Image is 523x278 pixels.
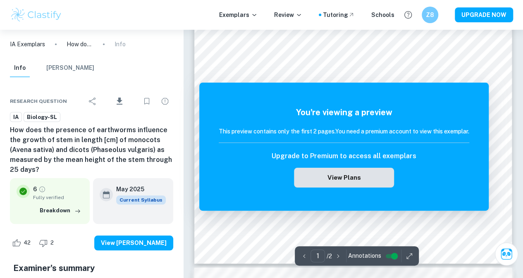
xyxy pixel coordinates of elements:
a: Schools [371,10,394,19]
h5: Examiner's summary [13,262,170,274]
span: 42 [19,239,35,247]
span: 2 [46,239,58,247]
a: IA Exemplars [10,40,45,49]
a: Biology-SL [24,112,60,122]
div: Dislike [37,236,58,249]
a: Grade fully verified [38,185,46,193]
h6: Upgrade to Premium to access all exemplars [272,151,416,161]
div: Share [84,93,101,109]
p: 6 [33,185,37,194]
h6: This preview contains only the first 2 pages. You need a premium account to view this exemplar. [219,127,469,136]
p: How does the presence of earthworms influence the growth of stem in length [cm] of monocots (Aven... [67,40,93,49]
p: Info [115,40,126,49]
button: Breakdown [38,204,83,217]
button: UPGRADE NOW [455,7,513,22]
span: IA [10,113,21,121]
p: / 2 [327,252,332,261]
h5: You're viewing a preview [219,106,469,119]
p: Review [274,10,302,19]
button: View [PERSON_NAME] [94,235,173,250]
button: Help and Feedback [401,8,415,22]
button: Ask Clai [495,242,518,266]
span: Research question [10,97,67,105]
button: Info [10,59,30,77]
a: IA [10,112,22,122]
h6: May 2025 [116,185,159,194]
div: This exemplar is based on the current syllabus. Feel free to refer to it for inspiration/ideas wh... [116,195,166,204]
p: Exemplars [219,10,258,19]
span: Fully verified [33,194,83,201]
h6: Z8 [425,10,435,19]
img: Clastify logo [10,7,62,23]
span: Current Syllabus [116,195,166,204]
div: Bookmark [139,93,155,109]
button: View Plans [294,168,394,188]
span: Biology-SL [24,113,60,121]
a: Tutoring [323,10,355,19]
span: Annotations [348,252,381,260]
div: Download [103,90,137,112]
h6: How does the presence of earthworms influence the growth of stem in length [cm] of monocots (Aven... [10,125,173,175]
div: Report issue [157,93,173,109]
button: [PERSON_NAME] [46,59,94,77]
button: Z8 [422,7,438,23]
div: Like [10,236,35,249]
